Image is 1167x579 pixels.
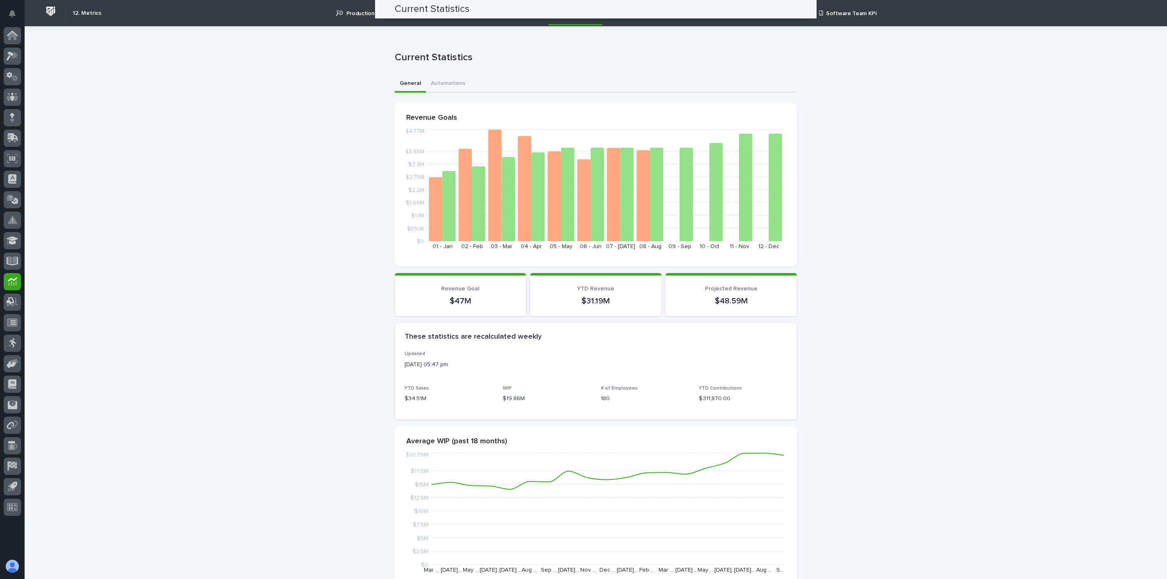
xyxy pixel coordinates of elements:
text: Mar … [424,567,439,573]
span: WIP [503,386,512,391]
text: 06 - Jun [580,244,602,249]
text: [DATE]… [734,567,755,573]
tspan: $550K [407,226,424,231]
span: YTD Contributions [699,386,742,391]
span: Updated [405,351,425,356]
text: 11 - Nov [730,244,749,249]
tspan: $3.3M [408,162,424,167]
div: Notifications [10,10,21,23]
tspan: $5M [417,535,428,541]
tspan: $1.65M [406,200,424,206]
text: [DATE]… [558,567,579,573]
tspan: $10M [414,508,428,514]
tspan: $0 [421,562,428,568]
p: Average WIP (past 18 months) [406,437,785,446]
tspan: $2.75M [405,174,424,180]
tspan: $0 [417,239,424,244]
text: Sep … [541,567,557,573]
button: users-avatar [4,558,21,575]
text: Mar … [659,567,674,573]
p: $19.86M [503,394,591,403]
text: 01 - Jan [432,244,453,249]
text: 10 - Oct [700,244,719,249]
text: 12 - Dec [758,244,779,249]
tspan: $3.85M [405,148,424,154]
text: Feb … [639,567,654,573]
tspan: $1.1M [411,213,424,219]
text: [DATE]… [441,567,462,573]
tspan: $2.5M [412,549,428,554]
p: $34.51M [405,394,493,403]
tspan: $7.5M [413,522,428,527]
span: Projected Revenue [705,286,757,292]
tspan: $12.5M [410,495,428,501]
text: [DATE]… [714,567,735,573]
text: Nov … [580,567,596,573]
tspan: $17.5M [411,468,428,474]
text: May … [463,567,479,573]
span: YTD Sales [405,386,429,391]
p: $31.19M [540,296,652,306]
text: 03 - Mar [491,244,513,249]
text: 05 - May [550,244,572,249]
p: $ 311,870.00 [699,394,787,403]
p: Revenue Goals [406,114,785,123]
text: 07 - [DATE] [606,244,635,249]
tspan: $4.77M [405,128,424,134]
button: General [395,75,426,93]
text: [DATE]… [617,567,638,573]
img: Workspace Logo [43,4,58,19]
text: 08 - Aug [639,244,661,249]
text: 04 - Apr [521,244,542,249]
h2: 12. Metrics [73,10,101,17]
tspan: $15M [415,481,428,487]
tspan: $20.79M [405,452,428,458]
h2: These statistics are recalculated weekly [405,333,542,342]
text: May … [698,567,714,573]
text: 02 - Feb [461,244,483,249]
p: $48.59M [675,296,787,306]
span: YTD Revenue [577,286,614,292]
text: [DATE]… [675,567,696,573]
text: 09 - Sep [668,244,691,249]
text: [DATE]… [499,567,520,573]
text: Aug … [756,567,772,573]
span: Revenue Goal [441,286,479,292]
text: Aug … [522,567,537,573]
tspan: $2.2M [408,187,424,193]
p: 180 [601,394,689,403]
text: S… [776,567,784,573]
span: # of Employees [601,386,638,391]
button: Automations [426,75,470,93]
p: $47M [405,296,516,306]
p: Current Statistics [395,52,794,64]
text: [DATE]… [480,567,501,573]
p: [DATE] 05:47 pm [405,360,787,369]
text: Dec … [600,567,616,573]
button: Notifications [4,5,21,22]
